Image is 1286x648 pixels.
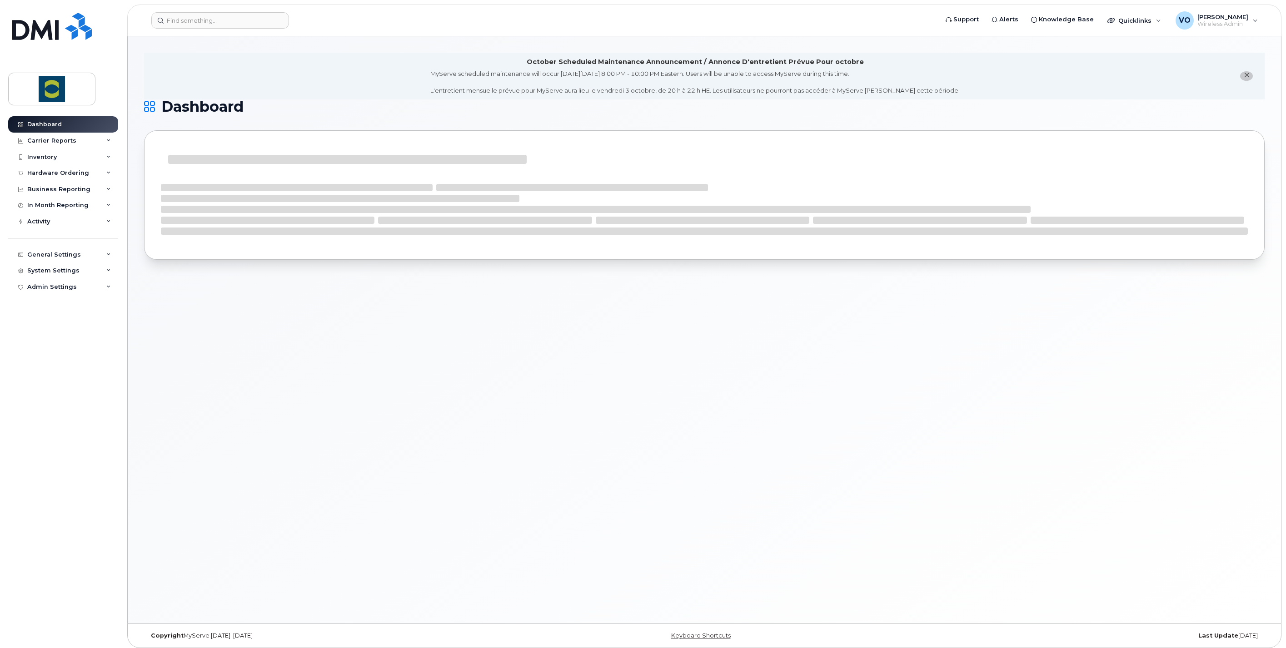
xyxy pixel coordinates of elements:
span: Dashboard [161,100,244,114]
div: [DATE] [891,632,1265,639]
div: October Scheduled Maintenance Announcement / Annonce D'entretient Prévue Pour octobre [527,57,864,67]
strong: Copyright [151,632,184,639]
strong: Last Update [1198,632,1238,639]
a: Keyboard Shortcuts [671,632,731,639]
div: MyServe [DATE]–[DATE] [144,632,518,639]
div: MyServe scheduled maintenance will occur [DATE][DATE] 8:00 PM - 10:00 PM Eastern. Users will be u... [430,69,960,95]
button: close notification [1240,71,1253,81]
